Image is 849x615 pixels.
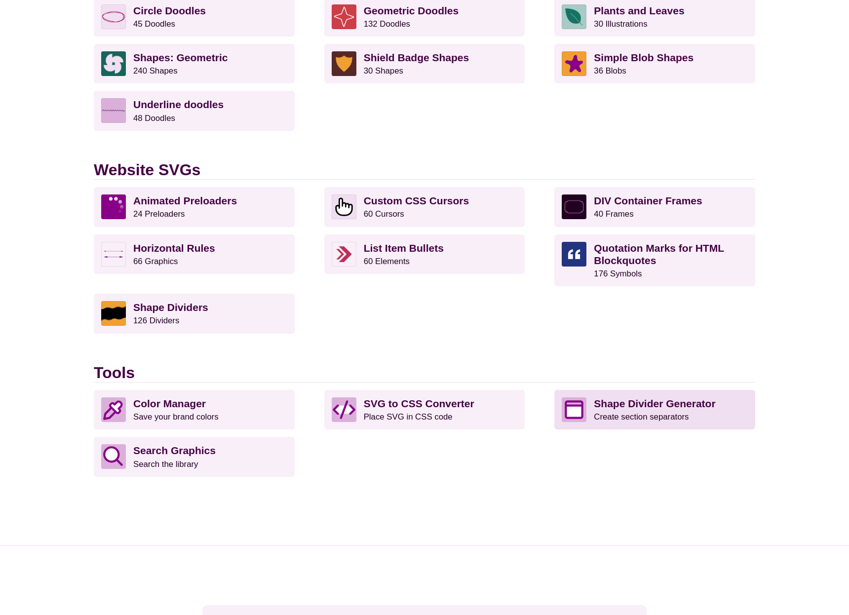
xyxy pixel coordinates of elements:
strong: Search Graphics [133,445,216,456]
small: 30 Shapes [364,66,403,76]
strong: Underline doodles [133,99,224,110]
a: Shape Dividers126 Dividers [94,294,295,333]
h2: Website SVGs [94,160,755,180]
a: Custom CSS Cursors60 Cursors [324,187,525,227]
small: 60 Cursors [364,209,404,219]
strong: Horizontal Rules [133,242,215,254]
strong: Animated Preloaders [133,195,237,206]
a: Underline doodles48 Doodles [94,91,295,130]
small: 40 Frames [594,209,633,219]
a: List Item Bullets60 Elements [324,234,525,274]
strong: Shape Dividers [133,302,208,313]
a: Animated Preloaders24 Preloaders [94,187,295,227]
strong: Simple Blob Shapes [594,52,694,63]
a: Search Graphics Search the library [94,437,295,476]
a: Color Manager Save your brand colors [94,390,295,429]
a: Horizontal Rules66 Graphics [94,234,295,274]
img: Waves section divider [101,301,126,326]
strong: Geometric Doodles [364,5,459,16]
img: Dual chevrons icon [332,242,356,267]
a: Simple Blob Shapes36 Blobs [554,44,755,83]
img: hand-drawn underline waves [101,98,126,123]
small: 176 Symbols [594,269,642,278]
a: Shape Divider Generator Create section separators [554,390,755,429]
img: fancy vintage frame [562,194,586,219]
strong: DIV Container Frames [594,195,702,206]
strong: Quotation Marks for HTML Blockquotes [594,242,724,266]
img: vector leaf [562,4,586,29]
strong: SVG to CSS Converter [364,398,474,409]
h2: Tools [94,363,755,383]
strong: Circle Doodles [133,5,206,16]
strong: Shapes: Geometric [133,52,228,63]
small: 60 Elements [364,257,410,266]
a: SVG to CSS Converter Place SVG in CSS code [324,390,525,429]
img: svg double circle [101,4,126,29]
small: 45 Doodles [133,19,175,29]
strong: Color Manager [133,398,206,409]
strong: Shape Divider Generator [594,398,715,409]
img: Shield Badge Shape [332,51,356,76]
small: 132 Doodles [364,19,410,29]
a: Shapes: Geometric240 Shapes [94,44,295,83]
strong: Plants and Leaves [594,5,684,16]
strong: Shield Badge Shapes [364,52,469,63]
small: 126 Dividers [133,316,179,325]
small: 36 Blobs [594,66,626,76]
small: 24 Preloaders [133,209,185,219]
small: Search the library [133,460,198,469]
strong: Custom CSS Cursors [364,195,469,206]
small: 240 Shapes [133,66,178,76]
small: Create section separators [594,412,689,422]
img: open quotation mark square and round [562,242,586,267]
img: pinwheel shape made of half circles over green background [101,51,126,76]
img: spinning loading animation fading dots in circle [101,194,126,219]
img: Arrowhead caps on a horizontal rule line [101,242,126,267]
small: 30 Illustrations [594,19,647,29]
img: Hand pointer icon [332,194,356,219]
small: 66 Graphics [133,257,178,266]
small: 48 Doodles [133,114,175,123]
img: starfish blob [562,51,586,76]
a: DIV Container Frames40 Frames [554,187,755,227]
small: Save your brand colors [133,412,219,422]
small: Place SVG in CSS code [364,412,453,422]
a: Shield Badge Shapes30 Shapes [324,44,525,83]
img: hand-drawn star outline doodle [332,4,356,29]
strong: List Item Bullets [364,242,444,254]
a: Quotation Marks for HTML Blockquotes176 Symbols [554,234,755,287]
